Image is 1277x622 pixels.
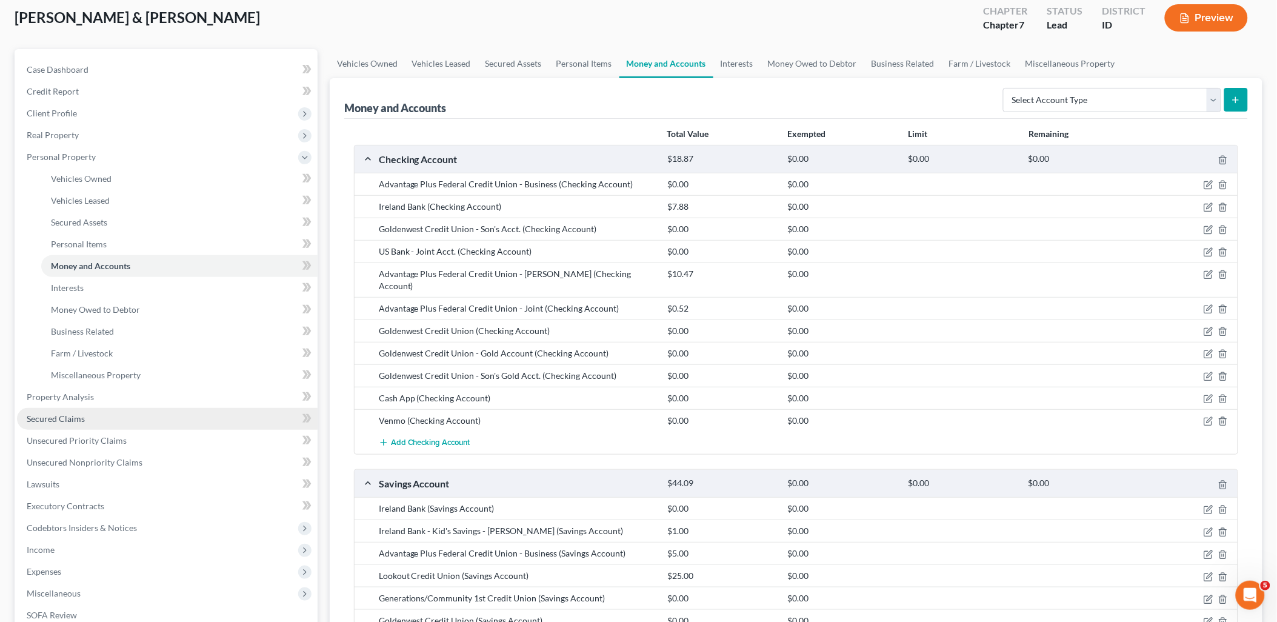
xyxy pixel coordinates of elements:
[782,223,902,235] div: $0.00
[373,525,661,537] div: Ireland Bank - Kid's Savings - [PERSON_NAME] (Savings Account)
[1018,49,1122,78] a: Miscellaneous Property
[27,588,81,598] span: Miscellaneous
[373,415,661,427] div: Venmo (Checking Account)
[661,153,782,165] div: $18.87
[661,547,782,560] div: $5.00
[661,370,782,382] div: $0.00
[373,570,661,582] div: Lookout Credit Union (Savings Account)
[782,503,902,515] div: $0.00
[27,435,127,446] span: Unsecured Priority Claims
[782,570,902,582] div: $0.00
[27,64,88,75] span: Case Dashboard
[1022,478,1143,489] div: $0.00
[373,303,661,315] div: Advantage Plus Federal Credit Union - Joint (Checking Account)
[373,153,661,166] div: Checking Account
[27,108,77,118] span: Client Profile
[661,478,782,489] div: $44.09
[41,364,318,386] a: Miscellaneous Property
[373,392,661,404] div: Cash App (Checking Account)
[373,547,661,560] div: Advantage Plus Federal Credit Union - Business (Savings Account)
[27,152,96,162] span: Personal Property
[373,246,661,258] div: US Bank - Joint Acct. (Checking Account)
[51,326,114,336] span: Business Related
[373,325,661,337] div: Goldenwest Credit Union (Checking Account)
[782,201,902,213] div: $0.00
[661,503,782,515] div: $0.00
[661,178,782,190] div: $0.00
[661,246,782,258] div: $0.00
[661,592,782,604] div: $0.00
[51,173,112,184] span: Vehicles Owned
[51,283,84,293] span: Interests
[51,304,140,315] span: Money Owed to Debtor
[902,153,1022,165] div: $0.00
[373,503,661,515] div: Ireland Bank (Savings Account)
[761,49,864,78] a: Money Owed to Debtor
[373,268,661,292] div: Advantage Plus Federal Credit Union - [PERSON_NAME] (Checking Account)
[17,386,318,408] a: Property Analysis
[27,457,142,467] span: Unsecured Nonpriority Claims
[782,325,902,337] div: $0.00
[1261,581,1270,590] span: 5
[1165,4,1248,32] button: Preview
[782,525,902,537] div: $0.00
[908,129,927,139] strong: Limit
[373,201,661,213] div: Ireland Bank (Checking Account)
[1029,129,1069,139] strong: Remaining
[782,478,902,489] div: $0.00
[41,168,318,190] a: Vehicles Owned
[27,610,77,620] span: SOFA Review
[41,255,318,277] a: Money and Accounts
[41,277,318,299] a: Interests
[405,49,478,78] a: Vehicles Leased
[17,495,318,517] a: Executory Contracts
[41,190,318,212] a: Vehicles Leased
[27,479,59,489] span: Lawsuits
[51,239,107,249] span: Personal Items
[27,566,61,577] span: Expenses
[27,544,55,555] span: Income
[330,49,405,78] a: Vehicles Owned
[1102,18,1145,32] div: ID
[782,153,902,165] div: $0.00
[41,321,318,343] a: Business Related
[1047,4,1082,18] div: Status
[15,8,260,26] span: [PERSON_NAME] & [PERSON_NAME]
[373,592,661,604] div: Generations/Community 1st Credit Union (Savings Account)
[782,592,902,604] div: $0.00
[782,268,902,280] div: $0.00
[782,415,902,427] div: $0.00
[713,49,761,78] a: Interests
[1019,19,1024,30] span: 7
[41,299,318,321] a: Money Owed to Debtor
[667,129,709,139] strong: Total Value
[51,217,107,227] span: Secured Assets
[661,570,782,582] div: $25.00
[619,49,713,78] a: Money and Accounts
[1047,18,1082,32] div: Lead
[51,348,113,358] span: Farm / Livestock
[27,413,85,424] span: Secured Claims
[788,129,826,139] strong: Exempted
[27,501,104,511] span: Executory Contracts
[17,408,318,430] a: Secured Claims
[661,201,782,213] div: $7.88
[478,49,549,78] a: Secured Assets
[942,49,1018,78] a: Farm / Livestock
[1022,153,1143,165] div: $0.00
[782,370,902,382] div: $0.00
[782,303,902,315] div: $0.00
[782,178,902,190] div: $0.00
[864,49,942,78] a: Business Related
[373,178,661,190] div: Advantage Plus Federal Credit Union - Business (Checking Account)
[17,59,318,81] a: Case Dashboard
[549,49,619,78] a: Personal Items
[782,547,902,560] div: $0.00
[373,477,661,490] div: Savings Account
[17,81,318,102] a: Credit Report
[51,195,110,206] span: Vehicles Leased
[983,18,1027,32] div: Chapter
[27,130,79,140] span: Real Property
[51,261,130,271] span: Money and Accounts
[661,392,782,404] div: $0.00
